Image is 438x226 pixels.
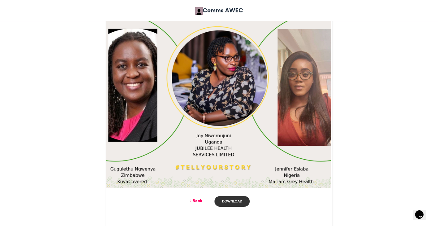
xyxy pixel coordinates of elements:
[413,202,432,220] iframe: chat widget
[188,198,202,204] a: Back
[195,6,243,15] a: Comms AWEC
[214,196,250,207] a: Download
[195,7,203,15] img: Comms AWEC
